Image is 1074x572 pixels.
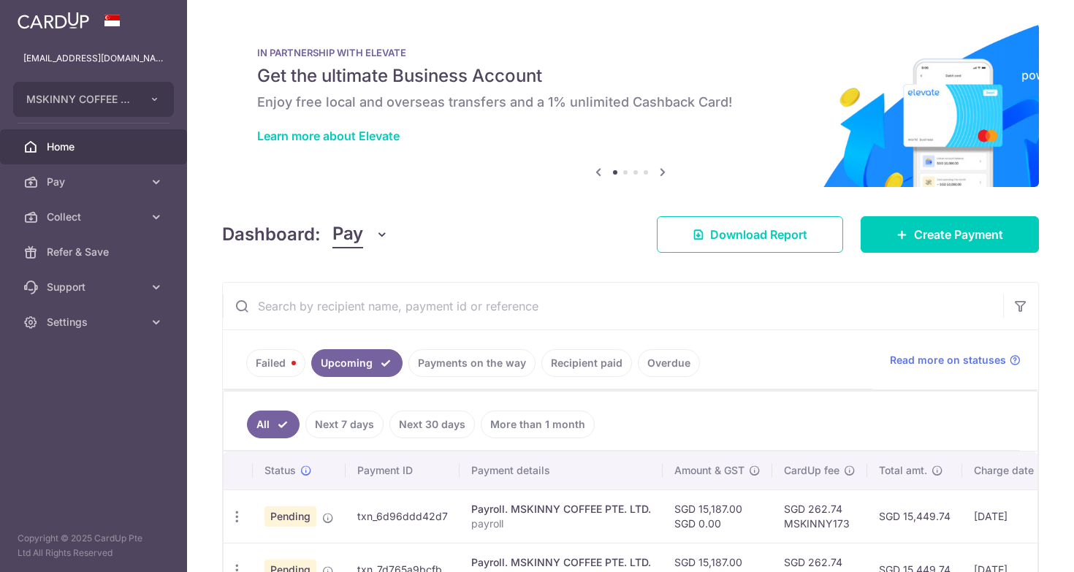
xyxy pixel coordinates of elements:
p: [EMAIL_ADDRESS][DOMAIN_NAME] [23,51,164,66]
a: Create Payment [861,216,1039,253]
span: Status [264,463,296,478]
span: Collect [47,210,143,224]
button: Pay [332,221,389,248]
span: Total amt. [879,463,927,478]
input: Search by recipient name, payment id or reference [223,283,1003,329]
a: Recipient paid [541,349,632,377]
span: Pay [47,175,143,189]
a: Learn more about Elevate [257,129,400,143]
img: Renovation banner [222,23,1039,187]
a: Upcoming [311,349,403,377]
h5: Get the ultimate Business Account [257,64,1004,88]
span: Settings [47,315,143,329]
a: All [247,411,300,438]
a: Failed [246,349,305,377]
span: Charge date [974,463,1034,478]
a: Download Report [657,216,843,253]
h6: Enjoy free local and overseas transfers and a 1% unlimited Cashback Card! [257,94,1004,111]
a: Next 30 days [389,411,475,438]
p: payroll [471,516,651,531]
span: Pay [332,221,363,248]
a: Overdue [638,349,700,377]
p: IN PARTNERSHIP WITH ELEVATE [257,47,1004,58]
span: MSKINNY COFFEE PTE. LTD. [26,92,134,107]
a: More than 1 month [481,411,595,438]
button: MSKINNY COFFEE PTE. LTD. [13,82,174,117]
a: Next 7 days [305,411,384,438]
span: Create Payment [914,226,1003,243]
span: Download Report [710,226,807,243]
div: Payroll. MSKINNY COFFEE PTE. LTD. [471,555,651,570]
td: SGD 15,187.00 SGD 0.00 [663,489,772,543]
span: Amount & GST [674,463,744,478]
a: Payments on the way [408,349,536,377]
th: Payment details [460,451,663,489]
th: Payment ID [346,451,460,489]
span: Support [47,280,143,294]
a: Read more on statuses [890,353,1021,367]
span: Pending [264,506,316,527]
img: CardUp [18,12,89,29]
span: Home [47,140,143,154]
td: txn_6d96ddd42d7 [346,489,460,543]
td: SGD 262.74 MSKINNY173 [772,489,867,543]
h4: Dashboard: [222,221,321,248]
span: CardUp fee [784,463,839,478]
td: SGD 15,449.74 [867,489,962,543]
span: Read more on statuses [890,353,1006,367]
iframe: Opens a widget where you can find more information [982,528,1059,565]
div: Payroll. MSKINNY COFFEE PTE. LTD. [471,502,651,516]
td: [DATE] [962,489,1062,543]
span: Refer & Save [47,245,143,259]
